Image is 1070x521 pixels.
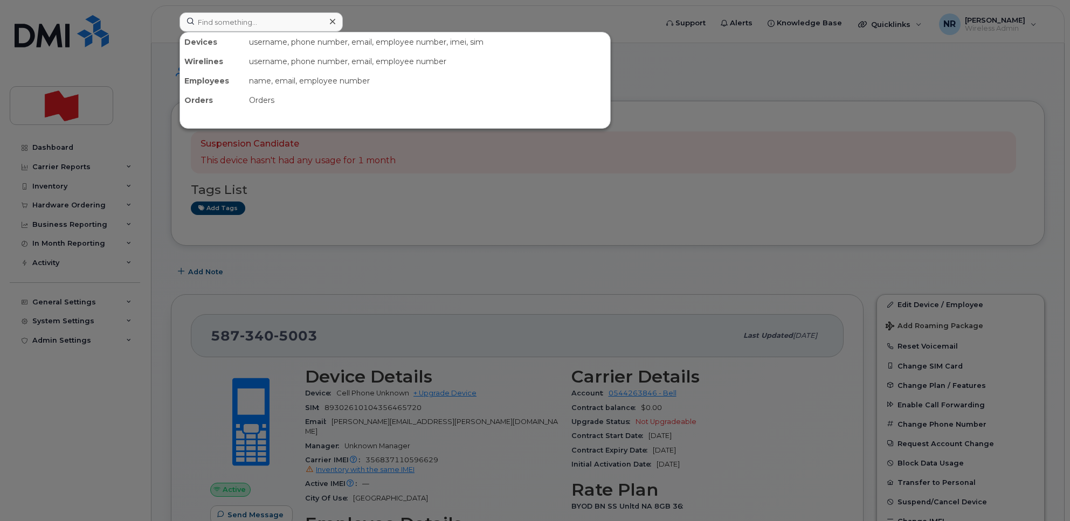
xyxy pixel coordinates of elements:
[245,52,610,71] div: username, phone number, email, employee number
[245,91,610,110] div: Orders
[245,32,610,52] div: username, phone number, email, employee number, imei, sim
[245,71,610,91] div: name, email, employee number
[180,52,245,71] div: Wirelines
[180,91,245,110] div: Orders
[180,71,245,91] div: Employees
[180,32,245,52] div: Devices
